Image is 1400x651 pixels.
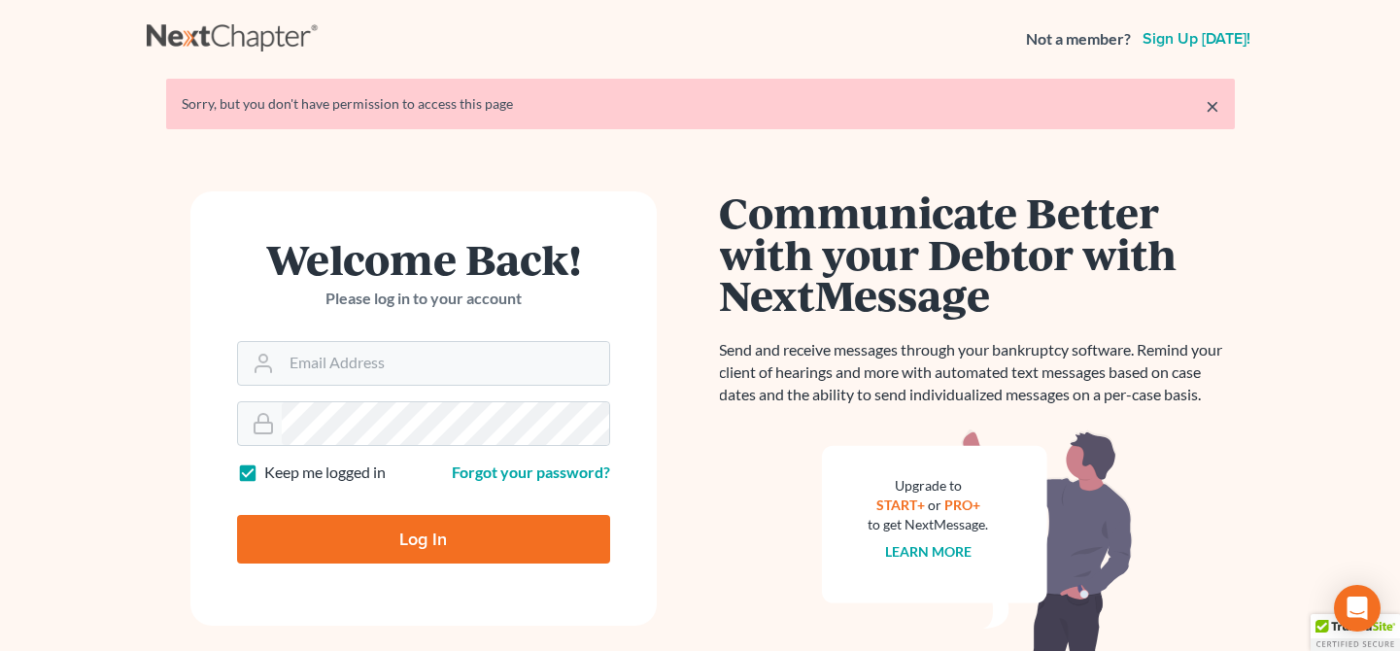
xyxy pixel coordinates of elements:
[1206,94,1219,118] a: ×
[1334,585,1381,632] div: Open Intercom Messenger
[869,476,989,496] div: Upgrade to
[720,339,1235,406] p: Send and receive messages through your bankruptcy software. Remind your client of hearings and mo...
[182,94,1219,114] div: Sorry, but you don't have permission to access this page
[264,462,386,484] label: Keep me logged in
[885,543,972,560] a: Learn more
[944,497,980,513] a: PRO+
[928,497,941,513] span: or
[869,515,989,534] div: to get NextMessage.
[282,342,609,385] input: Email Address
[237,515,610,564] input: Log In
[720,191,1235,316] h1: Communicate Better with your Debtor with NextMessage
[1311,614,1400,651] div: TrustedSite Certified
[876,497,925,513] a: START+
[237,238,610,280] h1: Welcome Back!
[1139,31,1254,47] a: Sign up [DATE]!
[1026,28,1131,51] strong: Not a member?
[452,463,610,481] a: Forgot your password?
[237,288,610,310] p: Please log in to your account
